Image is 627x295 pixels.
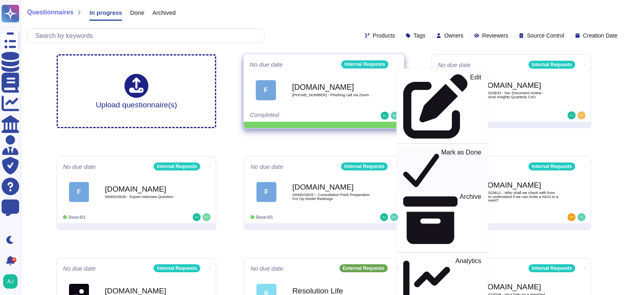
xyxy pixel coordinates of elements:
[152,10,175,16] span: Archived
[480,81,560,89] b: [DOMAIN_NAME]
[578,213,586,221] img: user
[480,191,560,202] span: 0000023611 - Who shall we check with from Risk to understand if we can invite a NGO to a firm event?
[203,213,211,221] img: user
[482,33,508,38] span: Reviewers
[250,112,349,120] div: Completed
[339,264,388,272] div: External Requests
[2,273,23,290] button: user
[292,183,372,191] b: [DOMAIN_NAME]
[63,265,96,271] span: No due date
[89,10,122,16] span: In progress
[373,33,395,38] span: Products
[341,60,388,68] div: Internal Requests
[583,33,617,38] span: Creation Date
[292,83,373,91] b: [DOMAIN_NAME]
[105,185,185,193] b: [DOMAIN_NAME]
[470,74,481,139] p: Edit
[27,9,73,16] span: Questionnaires
[528,264,575,272] div: Internal Requests
[292,193,372,200] span: 0000023625 – Consultation Pack Preparation For Op Model Redesign
[3,274,18,289] img: user
[397,147,488,191] a: Mark as Done
[154,162,200,170] div: Internal Requests
[63,164,96,170] span: No due date
[292,93,373,97] span: [PHONE_NUMBER] - Phishing call via Zoom
[96,74,177,109] div: Upload questionnaire(s)
[256,215,273,220] span: Done: 0/1
[130,10,144,16] span: Done
[578,111,586,119] img: user
[292,287,372,295] b: Resolution Life
[460,193,481,247] p: Archive
[381,112,388,120] img: user
[250,164,283,170] span: No due date
[528,162,575,170] div: Internal Requests
[438,62,471,68] span: No due date
[250,61,283,67] span: No due date
[193,213,201,221] img: user
[12,257,16,262] div: 9+
[444,33,463,38] span: Owners
[154,264,200,272] div: Internal Requests
[380,213,388,221] img: user
[568,213,576,221] img: user
[105,195,185,199] span: 0000023630 - Expert Interview Question
[32,29,264,43] input: Search by keywords
[441,149,481,190] p: Mark as Done
[414,33,426,38] span: Tags
[341,162,388,170] div: Internal Requests
[528,61,575,69] div: Internal Requests
[568,111,576,119] img: user
[105,287,185,295] b: [DOMAIN_NAME]
[480,283,560,291] b: [DOMAIN_NAME]
[390,213,398,221] img: user
[69,215,85,220] span: Done: 0/1
[250,265,283,271] span: No due date
[391,112,399,120] img: user
[527,33,564,38] span: Source Control
[397,191,488,249] a: Archive
[256,182,276,202] div: F
[480,181,560,189] b: [DOMAIN_NAME]
[256,80,276,100] div: F
[480,91,560,99] span: 0000023633 - Fw: Document review - Chemical Insights Quarterly CxO
[69,182,89,202] div: F
[397,72,488,141] a: Edit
